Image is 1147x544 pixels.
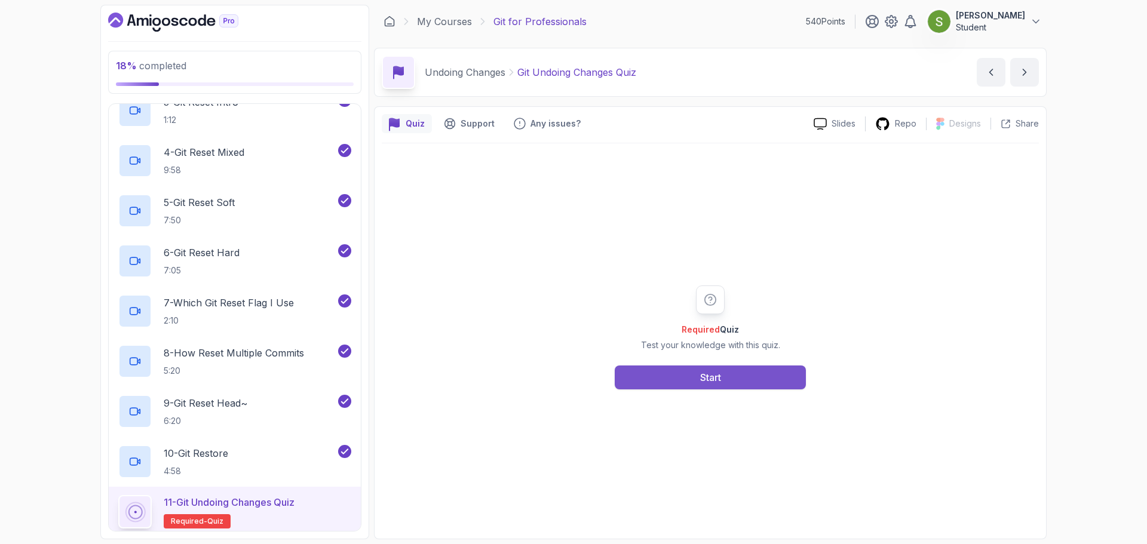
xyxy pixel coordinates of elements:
[641,339,780,351] p: Test your knowledge with this quiz.
[118,294,351,328] button: 7-Which Git Reset Flag I Use2:10
[493,14,587,29] p: Git for Professionals
[118,445,351,478] button: 10-Git Restore4:58
[641,324,780,336] h2: Quiz
[437,114,502,133] button: Support button
[164,446,228,460] p: 10 - Git Restore
[118,395,351,428] button: 9-Git Reset Head~6:20
[118,94,351,127] button: 3-Git Reset Intro1:12
[164,315,294,327] p: 2:10
[806,16,845,27] p: 540 Points
[832,118,855,130] p: Slides
[956,21,1025,33] p: Student
[1016,118,1039,130] p: Share
[866,116,926,131] a: Repo
[425,65,505,79] p: Undoing Changes
[164,195,235,210] p: 5 - Git Reset Soft
[895,118,916,130] p: Repo
[461,118,495,130] p: Support
[927,10,1042,33] button: user profile image[PERSON_NAME]Student
[108,13,266,32] a: Dashboard
[164,365,304,377] p: 5:20
[118,495,351,528] button: 11-Git Undoing Changes QuizRequired-quiz
[517,65,636,79] p: Git Undoing Changes Quiz
[928,10,950,33] img: user profile image
[1010,58,1039,87] button: next content
[118,244,351,278] button: 6-Git Reset Hard7:05
[164,164,244,176] p: 9:58
[164,465,228,477] p: 4:58
[949,118,981,130] p: Designs
[382,114,432,133] button: quiz button
[804,118,865,130] a: Slides
[956,10,1025,21] p: [PERSON_NAME]
[700,370,721,385] div: Start
[207,517,223,526] span: quiz
[417,14,472,29] a: My Courses
[530,118,581,130] p: Any issues?
[164,214,235,226] p: 7:50
[116,60,137,72] span: 18 %
[118,194,351,228] button: 5-Git Reset Soft7:50
[164,495,295,509] p: 11 - Git Undoing Changes Quiz
[164,415,247,427] p: 6:20
[164,245,240,260] p: 6 - Git Reset Hard
[977,58,1005,87] button: previous content
[682,324,720,334] span: Required
[164,265,240,276] p: 7:05
[118,345,351,378] button: 8-How Reset Multiple Commits5:20
[118,144,351,177] button: 4-Git Reset Mixed9:58
[990,118,1039,130] button: Share
[384,16,395,27] a: Dashboard
[164,114,238,126] p: 1:12
[171,517,207,526] span: Required-
[507,114,588,133] button: Feedback button
[116,60,186,72] span: completed
[164,296,294,310] p: 7 - Which Git Reset Flag I Use
[406,118,425,130] p: Quiz
[615,365,806,389] button: Start
[164,145,244,159] p: 4 - Git Reset Mixed
[164,396,247,410] p: 9 - Git Reset Head~
[164,346,304,360] p: 8 - How Reset Multiple Commits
